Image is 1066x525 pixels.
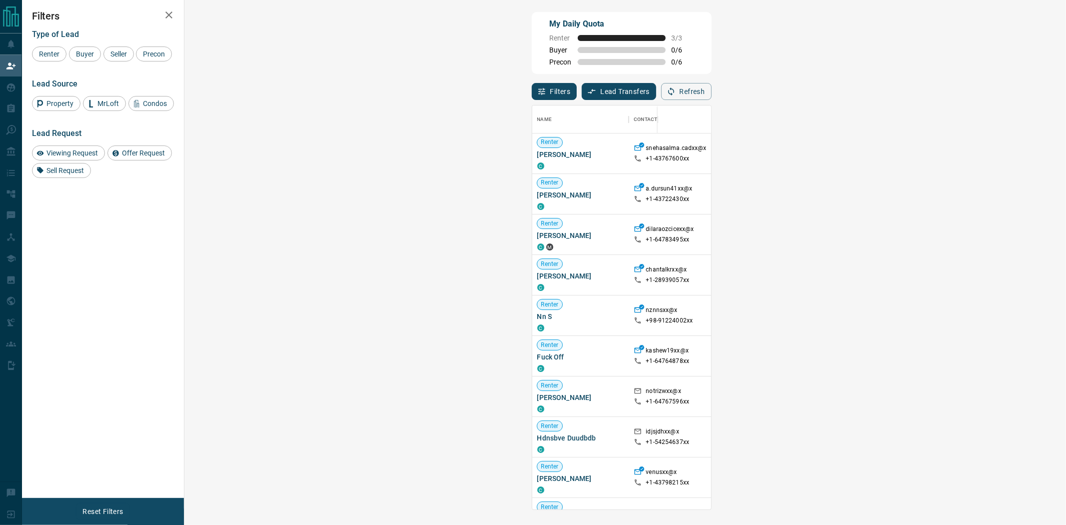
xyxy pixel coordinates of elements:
span: Renter [537,138,563,146]
div: condos.ca [537,284,544,291]
span: Renter [537,381,563,390]
div: Precon [136,46,172,61]
div: condos.ca [537,203,544,210]
span: Lead Source [32,79,77,88]
span: Offer Request [118,149,168,157]
div: Name [532,105,629,133]
div: condos.ca [537,486,544,493]
span: 0 / 6 [672,46,694,54]
span: Renter [537,422,563,430]
div: condos.ca [537,243,544,250]
div: Seller [103,46,134,61]
span: Renter [537,462,563,471]
span: Renter [35,50,63,58]
span: Property [43,99,77,107]
span: Renter [550,34,572,42]
div: condos.ca [537,162,544,169]
span: [PERSON_NAME] [537,190,624,200]
span: Buyer [550,46,572,54]
p: nznnsxx@x [646,306,677,316]
div: mrloft.ca [546,243,553,250]
div: Buyer [69,46,101,61]
span: Type of Lead [32,29,79,39]
p: My Daily Quota [550,18,694,30]
p: snehasalma.cadxx@x [646,144,706,154]
div: Condos [128,96,174,111]
span: [PERSON_NAME] [537,473,624,483]
span: [PERSON_NAME] [537,271,624,281]
h2: Filters [32,10,174,22]
p: kinngbxx@x [646,508,679,519]
span: Renter [537,503,563,511]
button: Filters [532,83,577,100]
div: Name [537,105,552,133]
p: chantalkrxx@x [646,265,687,276]
div: MrLoft [83,96,126,111]
span: Seller [107,50,130,58]
span: 3 / 3 [672,34,694,42]
span: Renter [537,219,563,228]
span: [PERSON_NAME] [537,392,624,402]
p: +1- 43798215xx [646,478,689,487]
p: +98- 91224002xx [646,316,693,325]
div: Offer Request [107,145,172,160]
p: +1- 43722430xx [646,195,689,203]
span: Precon [139,50,168,58]
span: Sell Request [43,166,87,174]
div: condos.ca [537,324,544,331]
div: Sell Request [32,163,91,178]
p: +1- 64783495xx [646,235,689,244]
p: +1- 54254637xx [646,438,689,446]
span: Condos [139,99,170,107]
span: Hdnsbve Duudbdb [537,433,624,443]
p: +1- 28939057xx [646,276,689,284]
span: Renter [537,300,563,309]
span: Renter [537,178,563,187]
span: [PERSON_NAME] [537,230,624,240]
p: venusxx@x [646,468,677,478]
div: condos.ca [537,405,544,412]
p: idjsjdhxx@x [646,427,679,438]
p: +1- 64764878xx [646,357,689,365]
span: Renter [537,341,563,349]
p: a.dursun41xx@x [646,184,692,195]
div: Property [32,96,80,111]
button: Lead Transfers [582,83,656,100]
span: Lead Request [32,128,81,138]
div: Viewing Request [32,145,105,160]
div: Renter [32,46,66,61]
span: Fuck Off [537,352,624,362]
button: Reset Filters [76,503,129,520]
span: Precon [550,58,572,66]
p: +1- 64767596xx [646,397,689,406]
p: kashew19xx@x [646,346,689,357]
span: 0 / 6 [672,58,694,66]
p: dilaraozcicexx@x [646,225,694,235]
span: Viewing Request [43,149,101,157]
span: Renter [537,260,563,268]
span: [PERSON_NAME] [537,149,624,159]
p: +1- 43767600xx [646,154,689,163]
div: condos.ca [537,446,544,453]
span: MrLoft [94,99,122,107]
span: Buyer [72,50,97,58]
div: condos.ca [537,365,544,372]
p: notrizwxx@x [646,387,681,397]
span: Nn S [537,311,624,321]
div: Contact [634,105,657,133]
button: Refresh [661,83,712,100]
